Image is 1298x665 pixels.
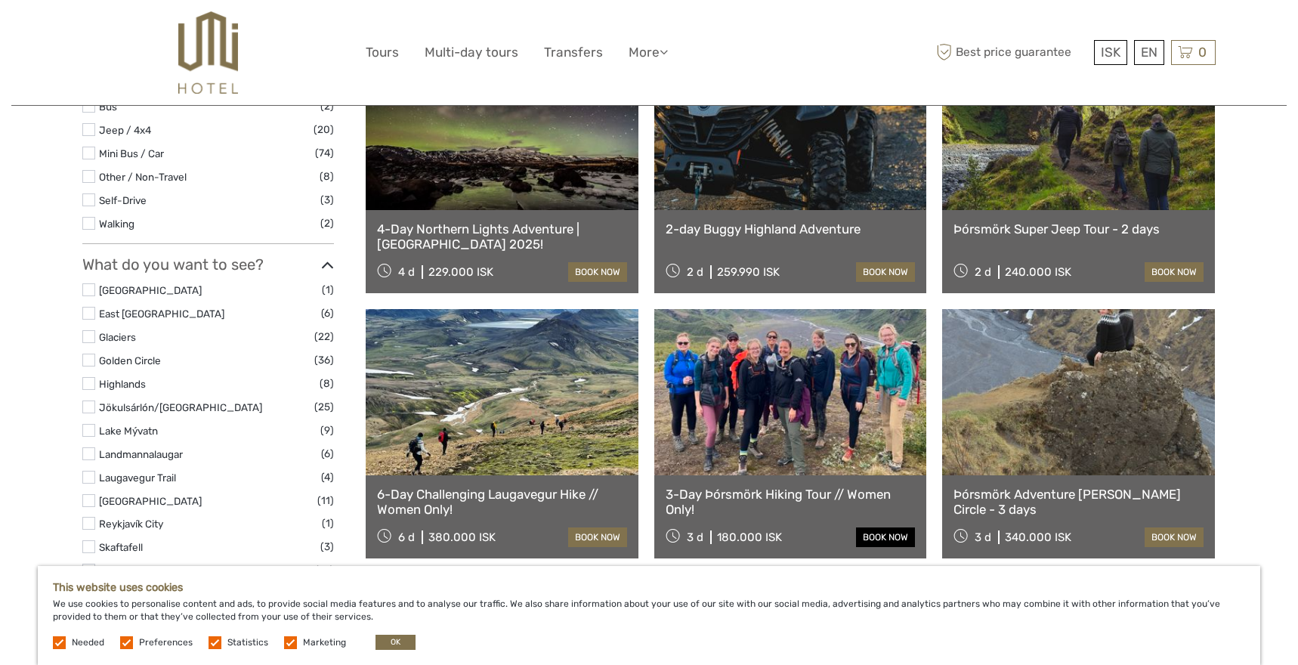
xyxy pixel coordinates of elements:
[366,42,399,63] a: Tours
[687,530,703,544] span: 3 d
[99,331,136,343] a: Glaciers
[53,581,1245,594] h5: This website uses cookies
[568,262,627,282] a: book now
[99,448,183,460] a: Landmannalaugar
[99,147,164,159] a: Mini Bus / Car
[99,308,224,320] a: East [GEOGRAPHIC_DATA]
[1101,45,1120,60] span: ISK
[314,328,334,345] span: (22)
[322,515,334,532] span: (1)
[717,265,780,279] div: 259.990 ISK
[375,635,416,650] button: OK
[99,564,157,577] a: Snæfellsnes
[314,351,334,369] span: (36)
[99,284,202,296] a: [GEOGRAPHIC_DATA]
[1005,265,1071,279] div: 240.000 ISK
[227,636,268,649] label: Statistics
[856,527,915,547] a: book now
[99,401,262,413] a: Jökulsárlón/[GEOGRAPHIC_DATA]
[953,221,1204,237] a: Þórsmörk Super Jeep Tour - 2 days
[377,221,627,252] a: 4-Day Northern Lights Adventure | [GEOGRAPHIC_DATA] 2025!
[975,265,991,279] span: 2 d
[1196,45,1209,60] span: 0
[99,124,151,136] a: Jeep / 4x4
[315,144,334,162] span: (74)
[320,191,334,209] span: (3)
[99,354,161,367] a: Golden Circle
[99,378,146,390] a: Highlands
[932,40,1090,65] span: Best price guarantee
[428,530,496,544] div: 380.000 ISK
[975,530,991,544] span: 3 d
[72,636,104,649] label: Needed
[320,538,334,555] span: (3)
[314,121,334,138] span: (20)
[320,97,334,115] span: (2)
[99,101,117,113] a: Bus
[1134,40,1164,65] div: EN
[178,11,238,94] img: 526-1e775aa5-7374-4589-9d7e-5793fb20bdfc_logo_big.jpg
[687,265,703,279] span: 2 d
[953,487,1204,518] a: Þórsmörk Adventure [PERSON_NAME] Circle - 3 days
[99,425,158,437] a: Lake Mývatn
[629,42,668,63] a: More
[82,255,334,274] h3: What do you want to see?
[99,472,176,484] a: Laugavegur Trail
[425,42,518,63] a: Multi-day tours
[99,218,134,230] a: Walking
[398,265,415,279] span: 4 d
[568,527,627,547] a: book now
[314,398,334,416] span: (25)
[322,281,334,298] span: (1)
[99,194,147,206] a: Self-Drive
[666,221,916,237] a: 2-day Buggy Highland Adventure
[856,262,915,282] a: book now
[174,23,192,42] button: Open LiveChat chat widget
[321,305,334,322] span: (6)
[99,541,143,553] a: Skaftafell
[321,469,334,486] span: (4)
[428,265,493,279] div: 229.000 ISK
[666,487,916,518] a: 3-Day Þórsmörk Hiking Tour // Women Only!
[320,375,334,392] span: (8)
[1145,262,1204,282] a: book now
[377,487,627,518] a: 6-Day Challenging Laugavegur Hike // Women Only!
[315,561,334,579] span: (18)
[99,518,163,530] a: Reykjavík City
[1005,530,1071,544] div: 340.000 ISK
[303,636,346,649] label: Marketing
[99,171,187,183] a: Other / Non-Travel
[717,530,782,544] div: 180.000 ISK
[320,168,334,185] span: (8)
[321,445,334,462] span: (6)
[320,215,334,232] span: (2)
[21,26,171,39] p: We're away right now. Please check back later!
[317,492,334,509] span: (11)
[398,530,415,544] span: 6 d
[1145,527,1204,547] a: book now
[544,42,603,63] a: Transfers
[99,495,202,507] a: [GEOGRAPHIC_DATA]
[320,422,334,439] span: (9)
[139,636,193,649] label: Preferences
[38,566,1260,665] div: We use cookies to personalise content and ads, to provide social media features and to analyse ou...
